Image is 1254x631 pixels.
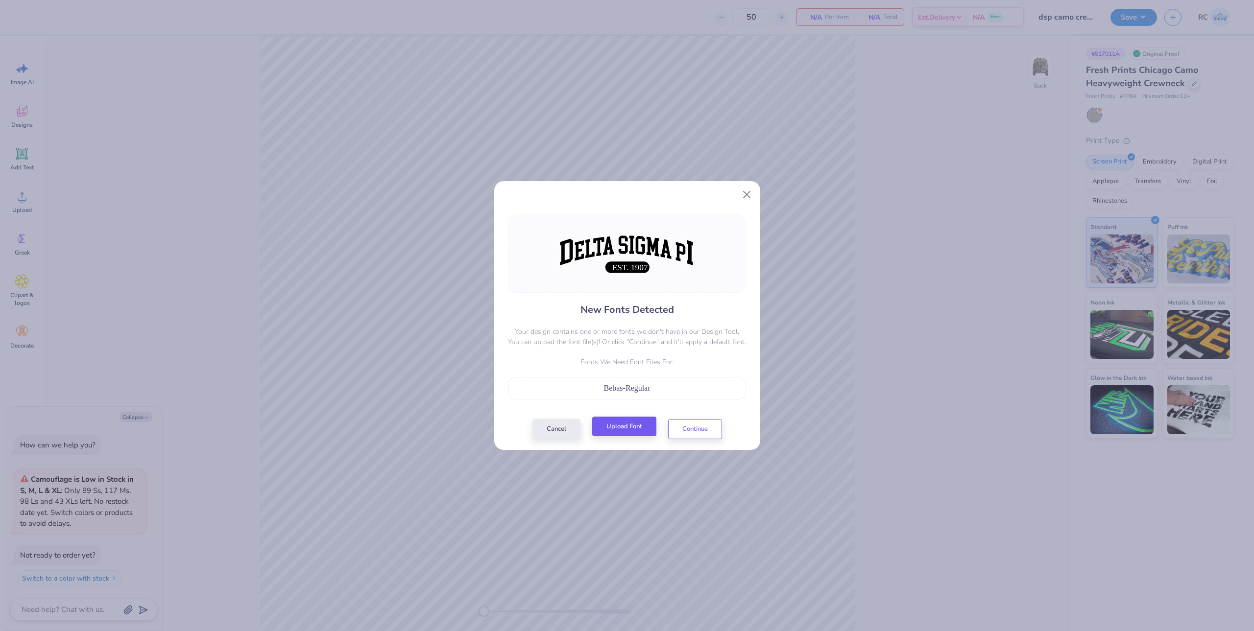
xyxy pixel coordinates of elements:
[532,419,580,439] button: Cancel
[508,357,746,367] p: Fonts We Need Font Files For:
[737,186,756,204] button: Close
[508,327,746,347] p: Your design contains one or more fonts we don't have in our Design Tool. You can upload the font ...
[603,384,650,392] span: Bebas-Regular
[592,417,656,437] button: Upload Font
[580,303,674,317] h4: New Fonts Detected
[668,419,722,439] button: Continue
